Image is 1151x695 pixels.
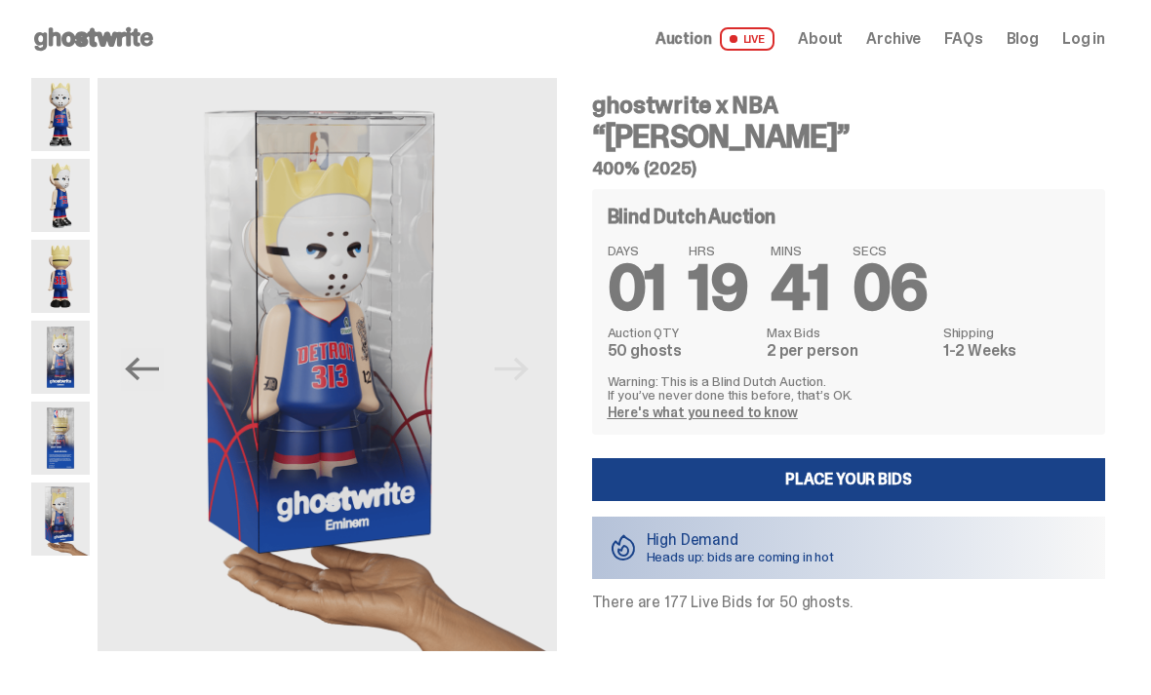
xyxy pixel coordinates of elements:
[771,248,829,328] span: 41
[689,244,747,257] span: HRS
[853,248,928,328] span: 06
[853,244,928,257] span: SECS
[592,458,1106,501] a: Place your Bids
[1062,31,1105,47] a: Log in
[647,532,835,548] p: High Demand
[608,244,666,257] span: DAYS
[943,343,1090,359] dd: 1-2 Weeks
[592,94,1106,117] h4: ghostwrite x NBA
[767,326,932,339] dt: Max Bids
[608,343,755,359] dd: 50 ghosts
[798,31,843,47] a: About
[944,31,982,47] a: FAQs
[31,78,90,151] img: Copy%20of%20Eminem_NBA_400_1.png
[608,374,1091,402] p: Warning: This is a Blind Dutch Auction. If you’ve never done this before, that’s OK.
[31,402,90,475] img: Eminem_NBA_400_13.png
[1007,31,1039,47] a: Blog
[771,244,829,257] span: MINS
[689,248,747,328] span: 19
[608,326,755,339] dt: Auction QTY
[592,121,1106,152] h3: “[PERSON_NAME]”
[98,78,557,651] img: eminem%20scale.png
[608,404,798,421] a: Here's what you need to know
[720,27,775,51] span: LIVE
[655,31,712,47] span: Auction
[592,160,1106,177] h5: 400% (2025)
[943,326,1090,339] dt: Shipping
[647,550,835,563] p: Heads up: bids are coming in hot
[767,343,932,359] dd: 2 per person
[608,248,666,328] span: 01
[31,321,90,394] img: Eminem_NBA_400_12.png
[31,159,90,232] img: Copy%20of%20Eminem_NBA_400_3.png
[866,31,921,47] a: Archive
[655,27,774,51] a: Auction LIVE
[31,240,90,313] img: Copy%20of%20Eminem_NBA_400_6.png
[592,595,1106,610] p: There are 177 Live Bids for 50 ghosts.
[608,207,775,226] h4: Blind Dutch Auction
[31,483,90,556] img: eminem%20scale.png
[121,348,164,391] button: Previous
